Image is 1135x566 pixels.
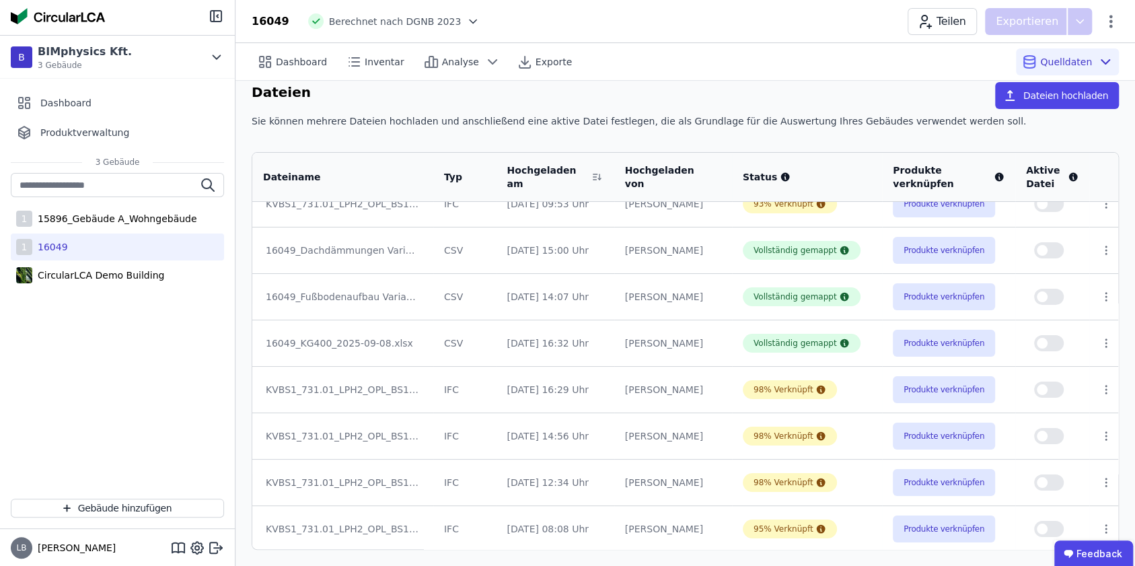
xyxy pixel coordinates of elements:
div: [DATE] 15:00 Uhr [507,244,603,257]
div: CSV [444,244,486,257]
div: 16049_Fußbodenaufbau Variantenvergleich_[DATE]xlsx [266,290,420,304]
div: 15896_Gebäude A_Wohngebäude [32,212,197,225]
div: [PERSON_NAME] [625,522,721,536]
div: [PERSON_NAME] [625,244,721,257]
div: [DATE] 12:34 Uhr [507,476,603,489]
div: Typ [444,170,470,184]
div: Produkte verknüpfen [893,164,1004,190]
div: Dateiname [263,170,406,184]
span: Dashboard [40,96,91,110]
div: Status [743,170,871,184]
div: 16049 [32,240,68,254]
div: [DATE] 14:56 Uhr [507,429,603,443]
div: 98% Verknüpft [754,477,813,488]
div: Vollständig gemappt [754,245,837,256]
div: 16049 [252,13,289,30]
div: 98% Verknüpft [754,431,813,441]
div: KVBS1_731.01_LPH2_OPL_BS1 (1) (1).ifc [266,197,420,211]
div: BIMphysics Kft. [38,44,132,60]
div: IFC [444,476,486,489]
span: Produktverwaltung [40,126,129,139]
div: [DATE] 16:29 Uhr [507,383,603,396]
div: [DATE] 08:08 Uhr [507,522,603,536]
button: Produkte verknüpfen [893,283,995,310]
p: Exportieren [996,13,1061,30]
img: Concular [11,8,105,24]
span: 3 Gebäude [38,60,132,71]
div: [DATE] 09:53 Uhr [507,197,603,211]
h6: Dateien [252,82,311,104]
div: [PERSON_NAME] [625,197,721,211]
div: Hochgeladen am [507,164,587,190]
div: 1 [16,239,32,255]
button: Produkte verknüpfen [893,190,995,217]
div: KVBS1_731.01_LPH2_OPL_BS1_Holz-Beton Decke.ifc [266,429,420,443]
div: [PERSON_NAME] [625,429,721,443]
div: Vollständig gemappt [754,338,837,349]
div: 1 [16,211,32,227]
span: [PERSON_NAME] [32,541,116,555]
button: Produkte verknüpfen [893,237,995,264]
span: Exporte [536,55,572,69]
div: [DATE] 14:07 Uhr [507,290,603,304]
span: LB [17,544,27,552]
div: Vollständig gemappt [754,291,837,302]
span: Berechnet nach DGNB 2023 [329,15,462,28]
div: CircularLCA Demo Building [32,269,164,282]
div: Hochgeladen von [625,164,705,190]
button: Produkte verknüpfen [893,423,995,450]
div: B [11,46,32,68]
button: Produkte verknüpfen [893,376,995,403]
div: 93% Verknüpft [754,199,813,209]
span: 3 Gebäude [82,157,153,168]
button: Gebäude hinzufügen [11,499,224,518]
div: Sie können mehrere Dateien hochladen und anschließend eine aktive Datei festlegen, die als Grundl... [252,114,1119,139]
span: Quelldaten [1040,55,1092,69]
div: IFC [444,197,486,211]
div: [PERSON_NAME] [625,476,721,489]
img: CircularLCA Demo Building [16,264,32,286]
div: KVBS1_731.01_LPH2_OPL_BS1.ifc [266,476,420,489]
div: 95% Verknüpft [754,524,813,534]
div: IFC [444,383,486,396]
div: CSV [444,290,486,304]
div: [PERSON_NAME] [625,383,721,396]
span: Dashboard [276,55,327,69]
div: [DATE] 16:32 Uhr [507,337,603,350]
div: IFC [444,429,486,443]
button: Produkte verknüpfen [893,469,995,496]
div: KVBS1_731.01_LPH2_OPL_BS1_Spannbeton-Hohlkörperdecken.ifc [266,383,420,396]
div: 16049_KG400_2025-09-08.xlsx [266,337,420,350]
button: Teilen [908,8,977,35]
div: IFC [444,522,486,536]
div: [PERSON_NAME] [625,337,721,350]
div: Aktive Datei [1026,164,1078,190]
div: 16049_Dachdämmungen Variantenvergleich_[DATE] (1).xlsx [266,244,420,257]
button: Produkte verknüpfen [893,330,995,357]
button: Produkte verknüpfen [893,516,995,542]
div: [PERSON_NAME] [625,290,721,304]
span: Inventar [365,55,404,69]
span: Analyse [442,55,479,69]
div: CSV [444,337,486,350]
div: 98% Verknüpft [754,384,813,395]
button: Dateien hochladen [995,82,1119,109]
div: KVBS1_731.01_LPH2_OPL_BS1_XX_01_20250616.ifc [266,522,420,536]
